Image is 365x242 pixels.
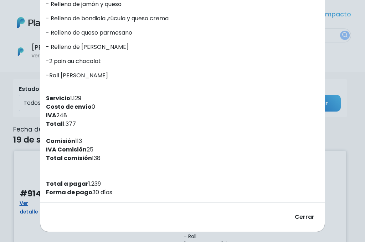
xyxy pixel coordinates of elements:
p: - Relleno de bondiola ,rúcula y queso crema [46,14,319,23]
strong: IVA [46,111,56,119]
strong: Total a pagar [46,180,88,188]
strong: Comisión [46,137,75,145]
strong: Costo de envío [46,103,92,111]
p: -Roll [PERSON_NAME] [46,71,319,80]
strong: Total [46,120,63,128]
button: Cerrar [290,208,319,226]
strong: Total comisión [46,154,92,162]
strong: Forma de pago [46,188,92,196]
p: - Relleno de queso parmesano [46,29,319,37]
strong: IVA Comisión [46,145,87,154]
strong: Servicio [46,94,70,102]
p: - Relleno de [PERSON_NAME] [46,43,319,51]
p: -2 pain au chocolat [46,57,319,66]
div: ¿Necesitás ayuda? [37,7,103,21]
